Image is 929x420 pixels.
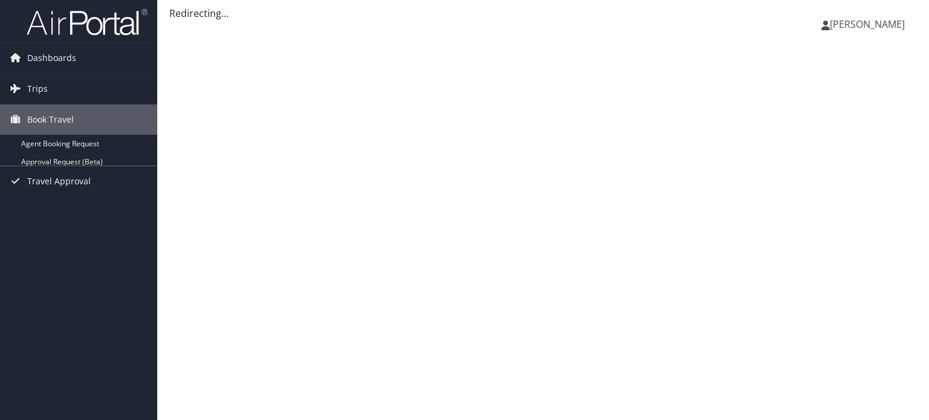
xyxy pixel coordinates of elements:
img: airportal-logo.png [27,8,148,36]
span: Trips [27,74,48,104]
span: [PERSON_NAME] [830,18,905,31]
span: Dashboards [27,43,76,73]
span: Book Travel [27,105,74,135]
span: Travel Approval [27,166,91,196]
div: Redirecting... [169,6,917,21]
a: [PERSON_NAME] [821,6,917,42]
